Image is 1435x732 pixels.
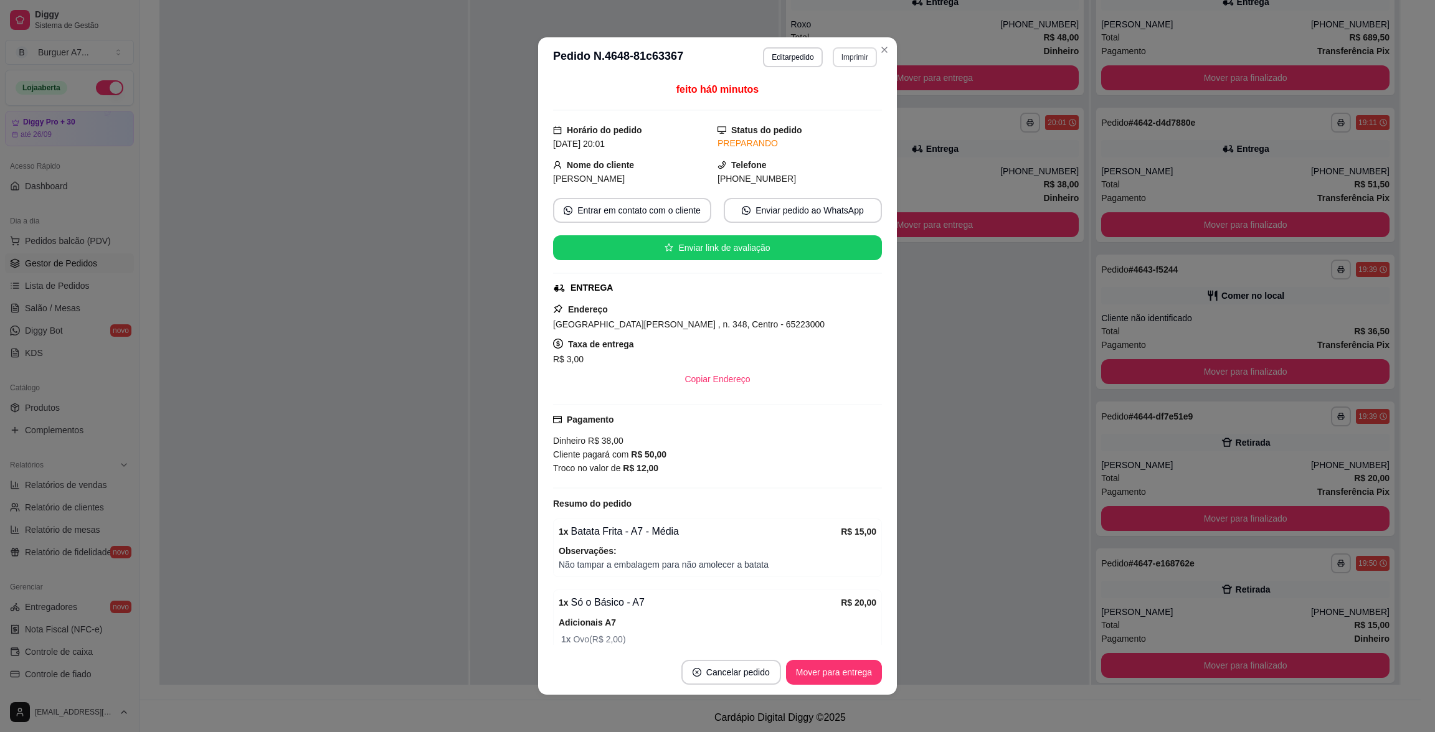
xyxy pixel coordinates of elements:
[553,463,623,473] span: Troco no valor de
[559,595,841,610] div: Só o Básico - A7
[553,161,562,169] span: user
[623,463,658,473] strong: R$ 12,00
[553,139,605,149] span: [DATE] 20:01
[585,436,623,446] span: R$ 38,00
[763,47,822,67] button: Editarpedido
[559,524,841,539] div: Batata Frita - A7 - Média
[553,319,825,329] span: [GEOGRAPHIC_DATA][PERSON_NAME] , n. 348, Centro - 65223000
[561,634,573,644] strong: 1 x
[553,499,632,509] strong: Resumo do pedido
[568,304,608,314] strong: Endereço
[553,304,563,314] span: pushpin
[724,198,882,223] button: whats-appEnviar pedido ao WhatsApp
[553,415,562,424] span: credit-card
[553,449,631,459] span: Cliente pagará com
[559,598,569,608] strong: 1 x
[833,47,877,67] button: Imprimir
[553,126,562,134] span: calendar
[564,206,572,215] span: whats-app
[559,617,616,627] strong: Adicionais A7
[567,160,634,170] strong: Nome do cliente
[561,632,876,646] span: Ovo ( R$ 2,00 )
[717,161,726,169] span: phone
[567,125,642,135] strong: Horário do pedido
[631,449,666,459] strong: R$ 50,00
[681,660,781,685] button: close-circleCancelar pedido
[553,47,683,67] h3: Pedido N. 4648-81c63367
[742,206,751,215] span: whats-app
[571,281,613,294] div: ENTREGA
[731,125,802,135] strong: Status do pedido
[567,415,613,425] strong: Pagamento
[553,235,882,260] button: starEnviar link de avaliação
[676,84,759,95] span: feito há 0 minutos
[717,174,796,184] span: [PHONE_NUMBER]
[675,367,760,392] button: Copiar Endereço
[568,339,634,349] strong: Taxa de entrega
[693,668,701,677] span: close-circle
[553,436,585,446] span: Dinheiro
[717,137,882,150] div: PREPARANDO
[874,40,894,60] button: Close
[559,527,569,537] strong: 1 x
[553,339,563,349] span: dollar
[553,354,584,364] span: R$ 3,00
[717,126,726,134] span: desktop
[665,243,673,252] span: star
[553,174,625,184] span: [PERSON_NAME]
[731,160,767,170] strong: Telefone
[786,660,882,685] button: Mover para entrega
[553,198,711,223] button: whats-appEntrar em contato com o cliente
[841,598,876,608] strong: R$ 20,00
[559,558,876,571] span: Não tampar a embalagem para não amolecer a batata
[559,546,617,556] strong: Observações:
[841,527,876,537] strong: R$ 15,00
